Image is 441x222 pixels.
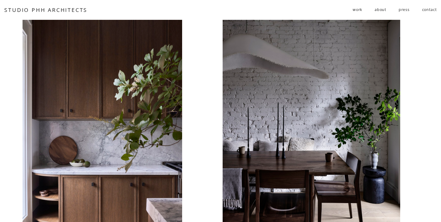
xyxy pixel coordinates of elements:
a: folder dropdown [353,5,362,15]
a: press [399,5,410,15]
a: STUDIO PHH ARCHITECTS [4,6,87,13]
a: about [375,5,386,15]
a: contact [422,5,437,15]
span: work [353,5,362,15]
